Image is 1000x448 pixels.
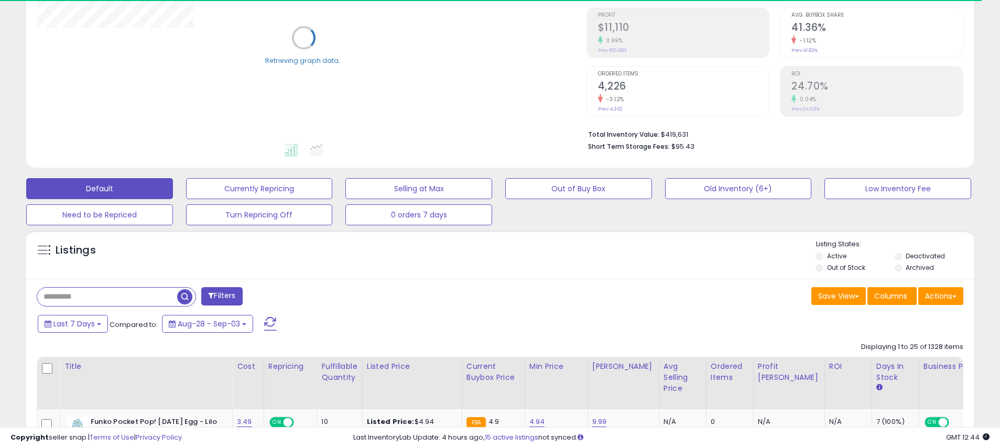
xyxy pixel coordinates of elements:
[671,141,694,151] span: $95.43
[237,417,252,427] a: 3.49
[791,71,963,77] span: ROI
[10,432,49,442] strong: Copyright
[711,361,749,383] div: Ordered Items
[353,433,990,443] div: Last InventoryLab Update: 4 hours ago, not synced.
[268,361,313,372] div: Repricing
[26,178,173,199] button: Default
[345,204,492,225] button: 0 orders 7 days
[136,432,182,442] a: Privacy Policy
[529,417,545,427] a: 4.94
[529,361,583,372] div: Min Price
[603,95,624,103] small: -3.12%
[588,130,659,139] b: Total Inventory Value:
[53,319,95,329] span: Last 7 Days
[906,263,934,272] label: Archived
[876,361,915,383] div: Days In Stock
[345,178,492,199] button: Selling at Max
[876,383,883,392] small: Days In Stock.
[367,361,458,372] div: Listed Price
[811,287,866,305] button: Save View
[598,71,769,77] span: Ordered Items
[588,127,955,140] li: $419,631
[598,47,627,53] small: Prev: $10,683
[110,320,158,330] span: Compared to:
[827,252,846,260] label: Active
[791,106,820,112] small: Prev: 24.69%
[201,287,242,305] button: Filters
[867,287,917,305] button: Columns
[827,263,865,272] label: Out of Stock
[603,37,623,45] small: 3.99%
[485,432,538,442] a: 15 active listings
[367,417,415,427] b: Listed Price:
[186,204,333,225] button: Turn Repricing Off
[592,361,655,372] div: [PERSON_NAME]
[791,80,963,94] h2: 24.70%
[38,315,108,333] button: Last 7 Days
[598,106,623,112] small: Prev: 4,362
[829,361,867,372] div: ROI
[946,432,990,442] span: 2025-09-11 12:44 GMT
[90,432,134,442] a: Terms of Use
[816,239,973,249] p: Listing States:
[796,37,816,45] small: -1.12%
[178,319,240,329] span: Aug-28 - Sep-03
[237,361,259,372] div: Cost
[758,361,820,383] div: Profit [PERSON_NAME]
[598,21,769,36] h2: $11,110
[26,204,173,225] button: Need to be Repriced
[265,56,342,65] div: Retrieving graph data..
[791,47,818,53] small: Prev: 41.83%
[162,315,253,333] button: Aug-28 - Sep-03
[861,342,963,352] div: Displaying 1 to 25 of 1328 items
[186,178,333,199] button: Currently Repricing
[588,142,670,151] b: Short Term Storage Fees:
[598,80,769,94] h2: 4,226
[56,243,96,258] h5: Listings
[321,361,357,383] div: Fulfillable Quantity
[791,13,963,18] span: Avg. Buybox Share
[592,417,607,427] a: 9.99
[874,291,907,301] span: Columns
[598,13,769,18] span: Profit
[488,417,499,427] span: 4.9
[664,361,702,394] div: Avg Selling Price
[796,95,817,103] small: 0.04%
[10,433,182,443] div: seller snap | |
[918,287,963,305] button: Actions
[791,21,963,36] h2: 41.36%
[64,361,228,372] div: Title
[824,178,971,199] button: Low Inventory Fee
[505,178,652,199] button: Out of Buy Box
[466,361,520,383] div: Current Buybox Price
[906,252,945,260] label: Deactivated
[665,178,812,199] button: Old Inventory (6+)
